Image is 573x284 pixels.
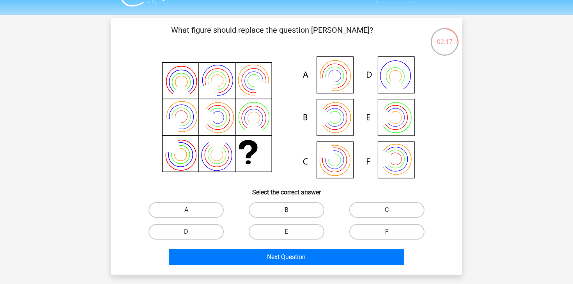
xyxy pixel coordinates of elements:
button: Next Question [169,249,405,265]
p: What figure should replace the question [PERSON_NAME]? [123,24,421,48]
label: D [149,224,224,240]
div: 02:17 [430,27,459,47]
h6: Select the correct answer [123,182,450,196]
label: A [149,202,224,218]
label: B [249,202,324,218]
label: C [349,202,424,218]
label: E [249,224,324,240]
label: F [349,224,424,240]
